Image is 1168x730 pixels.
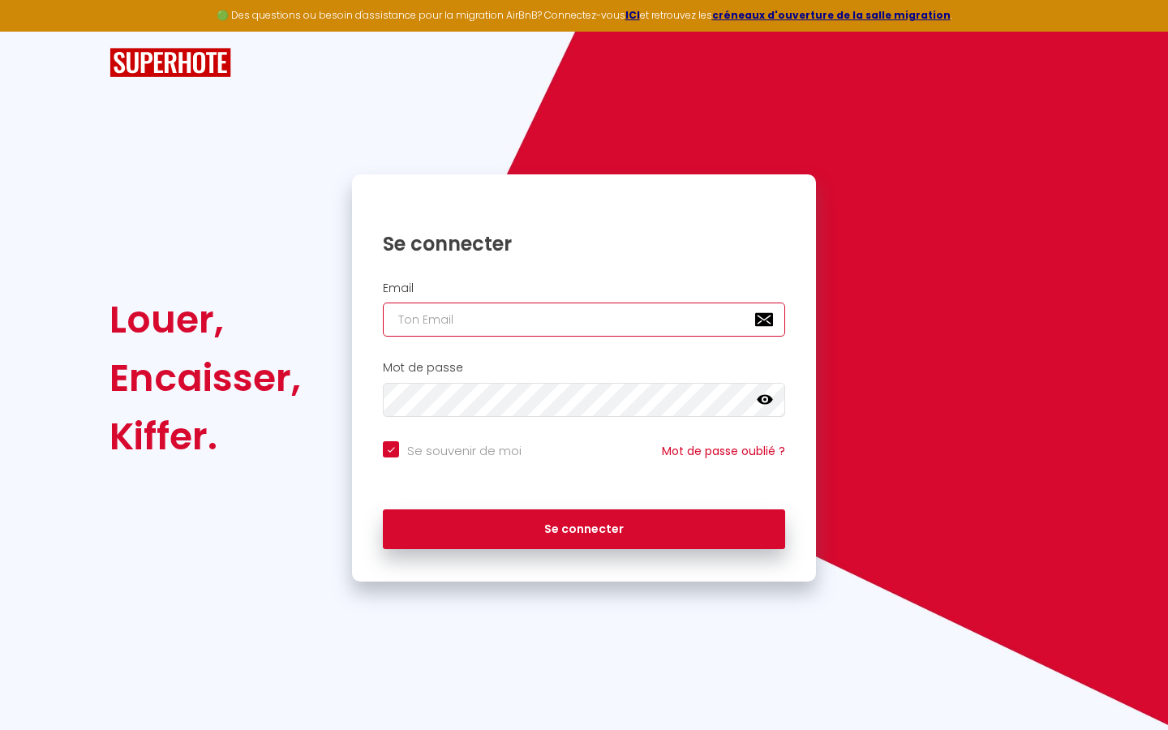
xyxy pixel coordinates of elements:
[625,8,640,22] a: ICI
[13,6,62,55] button: Ouvrir le widget de chat LiveChat
[383,231,785,256] h1: Se connecter
[383,509,785,550] button: Se connecter
[383,281,785,295] h2: Email
[712,8,951,22] a: créneaux d'ouverture de la salle migration
[662,443,785,459] a: Mot de passe oublié ?
[109,48,231,78] img: SuperHote logo
[383,361,785,375] h2: Mot de passe
[109,407,301,466] div: Kiffer.
[383,303,785,337] input: Ton Email
[109,290,301,349] div: Louer,
[109,349,301,407] div: Encaisser,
